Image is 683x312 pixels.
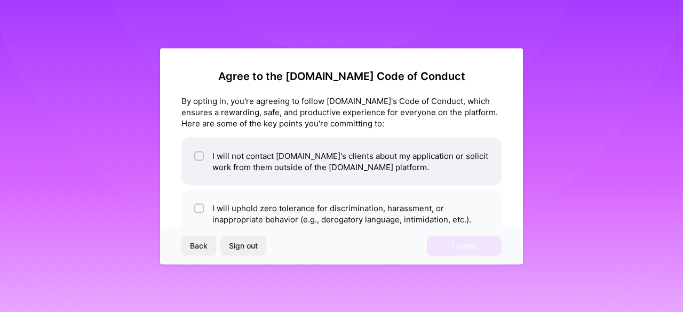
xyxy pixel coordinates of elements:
[229,241,258,251] span: Sign out
[181,137,502,185] li: I will not contact [DOMAIN_NAME]'s clients about my application or solicit work from them outside...
[181,69,502,82] h2: Agree to the [DOMAIN_NAME] Code of Conduct
[220,236,266,255] button: Sign out
[181,95,502,129] div: By opting in, you're agreeing to follow [DOMAIN_NAME]'s Code of Conduct, which ensures a rewardin...
[190,241,208,251] span: Back
[181,189,502,237] li: I will uphold zero tolerance for discrimination, harassment, or inappropriate behavior (e.g., der...
[181,236,216,255] button: Back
